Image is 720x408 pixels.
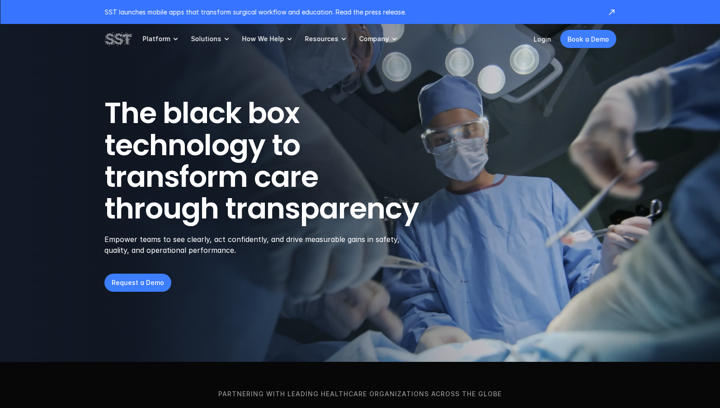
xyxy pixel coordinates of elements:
[104,274,171,292] a: Request a Demo
[191,35,221,43] p: Solutions
[104,31,132,47] img: SST logo
[104,234,411,256] p: Empower teams to see clearly, act confidently, and drive measurable gains in safety, quality, and...
[112,278,164,287] p: Request a Demo
[359,35,389,43] p: Company
[142,24,180,54] a: Platform
[242,35,284,43] p: How We Help
[560,30,616,48] a: Book a Demo
[142,35,170,43] p: Platform
[15,389,705,399] p: Partnering with leading healthcare organizations across the globe
[567,34,609,44] p: Book a Demo
[305,35,338,43] p: Resources
[104,7,598,17] p: SST launches mobile apps that transform surgical workflow and education. Read the press release.
[104,97,462,225] h1: The black box technology to transform care through transparency
[533,35,551,43] a: Login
